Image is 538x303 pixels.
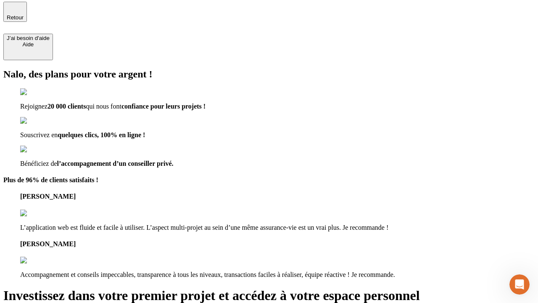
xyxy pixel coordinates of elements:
[20,210,62,217] img: reviews stars
[57,160,174,167] span: l’accompagnement d’un conseiller privé.
[121,103,206,110] span: confiance pour leurs projets !
[20,131,58,138] span: Souscrivez en
[509,274,530,295] iframe: Intercom live chat
[20,146,56,153] img: checkmark
[3,69,535,80] h2: Nalo, des plans pour votre argent !
[20,224,535,231] p: L’application web est fluide et facile à utiliser. L’aspect multi-projet au sein d’une même assur...
[20,193,535,200] h4: [PERSON_NAME]
[86,103,121,110] span: qui nous font
[20,117,56,125] img: checkmark
[3,2,27,22] button: Retour
[20,240,535,248] h4: [PERSON_NAME]
[58,131,145,138] span: quelques clics, 100% en ligne !
[47,103,86,110] span: 20 000 clients
[7,35,50,41] div: J’ai besoin d'aide
[3,176,535,184] h4: Plus de 96% de clients satisfaits !
[20,103,47,110] span: Rejoignez
[20,257,62,264] img: reviews stars
[7,41,50,48] div: Aide
[20,271,535,279] p: Accompagnement et conseils impeccables, transparence à tous les niveaux, transactions faciles à r...
[7,14,24,21] span: Retour
[20,160,57,167] span: Bénéficiez de
[3,34,53,60] button: J’ai besoin d'aideAide
[20,88,56,96] img: checkmark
